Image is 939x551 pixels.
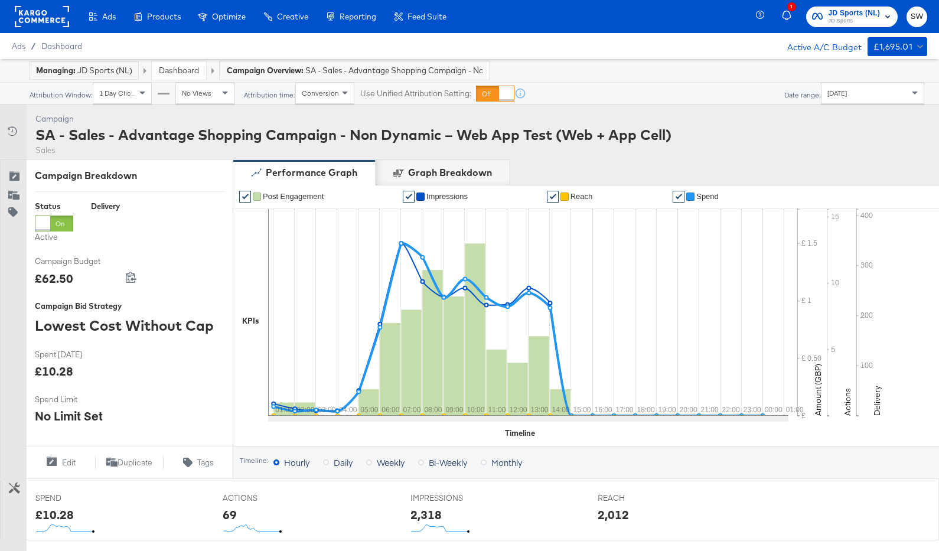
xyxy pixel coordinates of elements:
span: Feed Suite [407,12,446,21]
span: JD Sports [829,17,881,26]
div: No Limit Set [35,407,103,425]
div: 1 [787,2,796,11]
span: / [25,41,41,51]
button: SW [907,6,927,27]
span: Tags [197,457,214,468]
div: £62.50 [35,270,73,287]
div: 2,012 [598,506,629,523]
span: No Views [182,89,211,97]
span: Products [147,12,181,21]
div: JD Sports (NL) [36,65,132,76]
text: Actions [842,388,853,416]
span: SPEND [35,493,124,504]
span: Edit [62,457,76,468]
span: Bi-Weekly [429,457,467,468]
span: IMPRESSIONS [410,493,499,504]
label: Active [35,232,73,243]
span: Reach [570,192,593,201]
span: [DATE] [827,89,847,97]
button: £1,695.01 [868,37,927,56]
span: REACH [598,493,686,504]
div: Status [35,201,73,212]
a: Dashboard [41,41,82,51]
span: ACTIONS [223,493,311,504]
div: Lowest Cost Without Cap [35,315,224,335]
span: Reporting [340,12,376,21]
div: Timeline: [239,457,269,465]
a: ✔ [673,191,684,203]
span: Impressions [426,192,468,201]
span: Post Engagement [263,192,324,201]
span: Hourly [284,457,309,468]
span: Daily [334,457,353,468]
span: Ads [12,41,25,51]
button: JD Sports (NL)JD Sports [806,6,898,27]
a: Dashboard [159,65,199,76]
div: Active A/C Budget [775,37,862,55]
span: Weekly [377,457,405,468]
div: £10.28 [35,363,73,380]
a: ✔ [239,191,251,203]
span: SW [911,10,922,24]
div: 69 [223,506,237,523]
span: JD Sports (NL) [829,7,881,19]
span: Spend Limit [35,394,123,405]
div: Delivery [91,201,120,212]
span: Ads [102,12,116,21]
div: Campaign Breakdown [35,169,224,182]
div: Graph Breakdown [408,166,492,180]
label: Use Unified Attribution Setting: [360,88,471,99]
button: Edit [26,455,95,470]
div: Campaign [35,113,671,125]
strong: Managing: [36,66,76,75]
span: Spent [DATE] [35,349,123,360]
button: Tags [164,455,233,470]
div: £10.28 [35,506,74,523]
div: SA - Sales - Advantage Shopping Campaign - Non Dynamic – Web App Test (Web + App Cell) [35,125,671,145]
div: Attribution Window: [29,91,93,99]
strong: Campaign Overview: [227,66,304,75]
span: Spend [696,192,719,201]
span: Campaign Budget [35,256,123,267]
div: Performance Graph [266,166,357,180]
span: SA - Sales - Advantage Shopping Campaign - Non Dynamic – Web App Test (Web + App Cell) [305,65,482,76]
text: Amount (GBP) [813,364,823,416]
text: Delivery [872,386,882,416]
div: £1,695.01 [873,40,913,54]
span: Monthly [491,457,522,468]
span: Conversion [302,89,339,97]
div: Date range: [784,91,821,99]
span: Creative [277,12,308,21]
button: Duplicate [95,455,164,470]
div: 2,318 [410,506,442,523]
div: Campaign Bid Strategy [35,301,224,312]
a: ✔ [403,191,415,203]
button: 1 [780,5,800,28]
span: Duplicate [118,457,152,468]
div: Attribution time: [243,91,295,99]
div: Sales [35,145,671,156]
a: ✔ [547,191,559,203]
div: KPIs [242,315,259,327]
span: 1 Day Clicks [99,89,138,97]
div: Timeline [505,428,535,439]
span: Optimize [212,12,246,21]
